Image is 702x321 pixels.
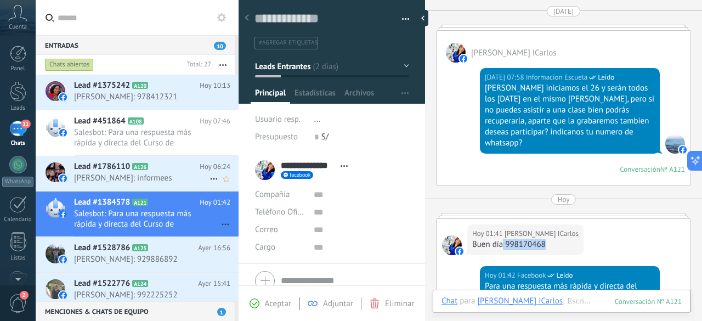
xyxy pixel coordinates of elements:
img: facebook-sm.svg [59,291,67,299]
a: Lead #1528786 A125 Ayer 16:56 [PERSON_NAME]: 929886892 [36,237,239,272]
div: Compañía [255,186,305,204]
span: ... [314,114,321,125]
a: Lead #1522776 A124 Ayer 15:41 [PERSON_NAME]: 992225252 [36,273,239,308]
span: Presupuesto [255,132,298,142]
span: Salesbot: Para una respuesta más rápida y directa del Curso de Biomagnetismo u otros temas, escrí... [74,127,210,148]
span: Lead #1528786 [74,243,130,254]
div: Ocultar [417,10,428,26]
span: Lead #1384578 [74,197,130,208]
span: A125 [132,244,148,251]
span: Lead #451864 [74,116,126,127]
div: Listas [2,255,34,262]
img: facebook-sm.svg [59,129,67,137]
a: Lead #451864 A108 Hoy 07:46 Salesbot: Para una respuesta más rápida y directa del Curso de Biomag... [36,110,239,155]
div: deseas participar? indicanos tu numero de whatsapp? [485,127,655,149]
span: 10 [214,42,226,50]
span: A126 [132,163,148,170]
span: Ayer 15:41 [198,278,230,289]
span: Leído [598,72,614,83]
span: Archivos [344,88,374,104]
span: Lead #1522776 [74,278,130,289]
div: Hoy 01:42 [485,270,517,281]
span: Eliminar [385,299,414,309]
span: Facebook [517,270,546,281]
div: 121 [615,297,682,306]
span: 11 [21,120,30,128]
span: Lead #1786110 [74,161,130,172]
a: Lead #1375242 A120 Hoy 10:13 [PERSON_NAME]: 978412321 [36,75,239,110]
div: Chats abiertos [45,58,94,71]
span: Hoy 10:13 [200,80,230,91]
div: Entradas [36,35,235,55]
div: Menciones & Chats de equipo [36,301,235,321]
img: facebook-sm.svg [456,247,463,255]
div: № A121 [660,165,685,174]
div: Panel [2,65,34,72]
span: Teléfono Oficina [255,207,312,217]
img: facebook-sm.svg [679,146,687,154]
span: [PERSON_NAME]: 929886892 [74,254,210,264]
span: Correo [255,224,278,235]
button: Correo [255,221,278,239]
span: A120 [132,82,148,89]
div: Presupuesto [255,128,306,146]
div: Cargo [255,239,305,256]
div: Leads [2,105,34,112]
div: Usuario resp. [255,111,306,128]
img: facebook-sm.svg [59,93,67,101]
a: Lead #1384578 A121 Hoy 01:42 Salesbot: Para una respuesta más rápida y directa del Curso de Bioma... [36,192,239,236]
span: Aceptar [265,299,291,309]
span: Marlen ICarlos [471,48,557,58]
div: Conversación [620,165,660,174]
span: facebook [290,172,310,178]
button: Teléfono Oficina [255,204,305,221]
span: [PERSON_NAME]: informees [74,173,210,183]
img: facebook-sm.svg [59,210,67,218]
div: WhatsApp [2,177,33,187]
span: Hoy 07:46 [200,116,230,127]
div: Hoy [558,194,570,205]
div: [PERSON_NAME] iniciamos el 26 y serán todos los [DATE] en el mismo [PERSON_NAME], pero si no pued... [485,83,655,127]
span: Cuenta [9,24,27,31]
span: Marlen ICarlos [446,43,466,63]
div: Chats [2,140,34,147]
div: Marlen ICarlos [477,296,563,306]
div: [DATE] 07:58 [485,72,526,83]
span: A108 [128,117,144,125]
img: facebook-sm.svg [59,256,67,263]
span: Usuario resp. [255,114,301,125]
img: facebook-sm.svg [460,55,467,63]
div: Calendario [2,216,34,223]
span: Adjuntar [323,299,353,309]
span: Informacion Escuela [665,134,685,154]
span: Estadísticas [295,88,336,104]
span: 1 [217,308,226,316]
span: 2 [20,291,29,300]
span: Marlen ICarlos [442,235,462,255]
span: [PERSON_NAME]: 978412321 [74,92,210,102]
span: Marlen ICarlos [505,228,579,239]
div: Buen día 998170468 [472,239,579,250]
div: Hoy 01:41 [472,228,505,239]
a: Lead #1786110 A126 Hoy 06:24 [PERSON_NAME]: informees [36,156,239,191]
span: Lead #1375242 [74,80,130,91]
span: [PERSON_NAME]: 992225252 [74,290,210,300]
span: para [460,296,475,307]
span: Informacion Escuela (Oficina de Venta) [526,72,587,83]
div: [DATE] [553,6,574,16]
span: : [563,296,564,307]
span: Hoy 06:24 [200,161,230,172]
span: Cargo [255,243,275,251]
span: S/ [321,132,329,142]
span: Leído [556,270,573,281]
div: Total: 27 [183,59,211,70]
span: Principal [255,88,286,104]
span: #agregar etiquetas [259,39,318,47]
img: facebook-sm.svg [59,174,67,182]
span: A124 [132,280,148,287]
span: Ayer 16:56 [198,243,230,254]
span: Salesbot: Para una respuesta más rápida y directa del Curso de Biomagnetismo u otros temas, escrí... [74,209,210,229]
span: A121 [132,199,148,206]
span: Hoy 01:42 [200,197,230,208]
